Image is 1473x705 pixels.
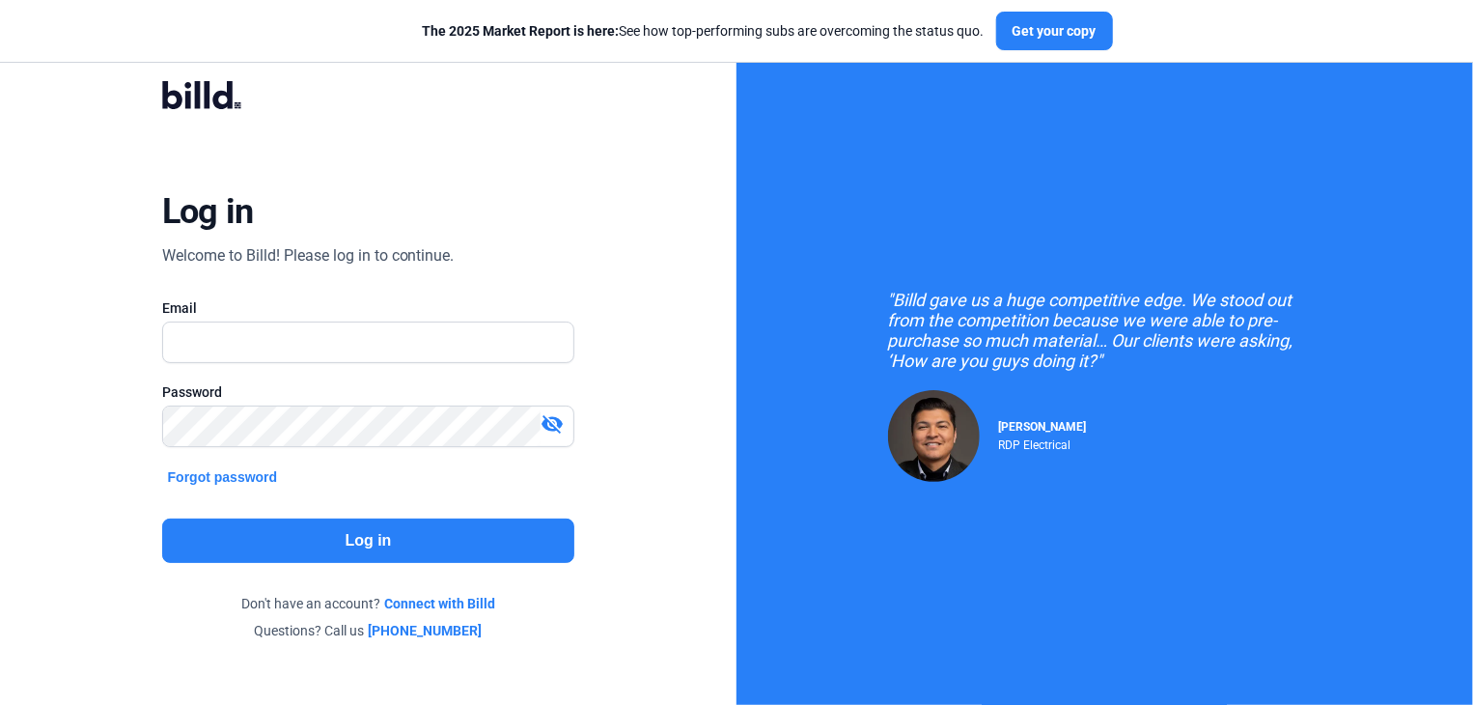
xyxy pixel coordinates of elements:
[888,290,1322,371] div: "Billd gave us a huge competitive edge. We stood out from the competition because we were able to...
[162,519,575,563] button: Log in
[162,621,575,640] div: Questions? Call us
[384,594,495,613] a: Connect with Billd
[162,466,284,488] button: Forgot password
[162,298,575,318] div: Email
[162,382,575,402] div: Password
[162,594,575,613] div: Don't have an account?
[996,12,1113,50] button: Get your copy
[423,23,620,39] span: The 2025 Market Report is here:
[541,412,564,436] mat-icon: visibility_off
[888,390,980,482] img: Raul Pacheco
[999,434,1087,452] div: RDP Electrical
[162,190,254,233] div: Log in
[999,420,1087,434] span: [PERSON_NAME]
[162,244,455,268] div: Welcome to Billd! Please log in to continue.
[423,21,985,41] div: See how top-performing subs are overcoming the status quo.
[369,621,483,640] a: [PHONE_NUMBER]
